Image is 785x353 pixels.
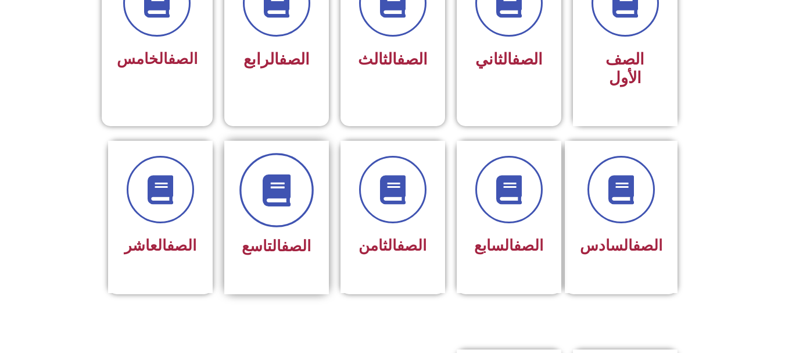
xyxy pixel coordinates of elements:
a: الصف [514,237,543,254]
span: الرابع [243,50,310,69]
a: الصف [167,237,196,254]
a: الصف [633,237,662,254]
a: الصف [281,237,311,255]
a: الصف [397,50,428,69]
span: السابع [474,237,543,254]
span: الثالث [358,50,428,69]
a: الصف [279,50,310,69]
span: السادس [580,237,662,254]
span: الثامن [359,237,426,254]
span: التاسع [242,237,311,255]
span: العاشر [124,237,196,254]
a: الصف [512,50,543,69]
span: الخامس [117,50,198,67]
span: الثاني [475,50,543,69]
a: الصف [397,237,426,254]
a: الصف [168,50,198,67]
span: الصف الأول [605,50,644,87]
